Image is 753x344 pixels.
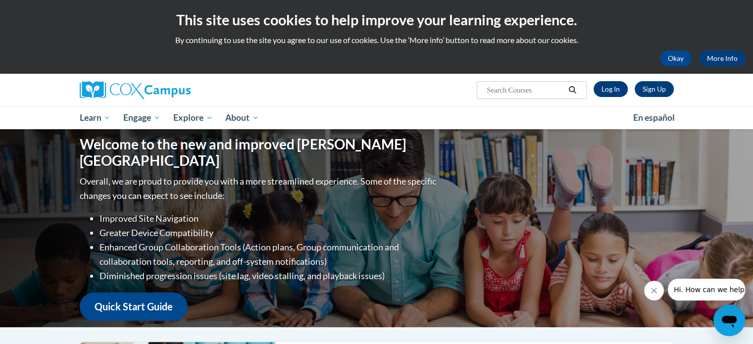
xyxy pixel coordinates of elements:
[123,112,160,124] span: Engage
[660,50,692,66] button: Okay
[80,81,268,99] a: Cox Campus
[633,112,675,123] span: En español
[79,112,110,124] span: Learn
[80,81,191,99] img: Cox Campus
[100,211,439,226] li: Improved Site Navigation
[594,81,628,97] a: Log In
[100,240,439,269] li: Enhanced Group Collaboration Tools (Action plans, Group communication and collaboration tools, re...
[486,84,565,96] input: Search Courses
[7,10,746,30] h2: This site uses cookies to help improve your learning experience.
[117,106,167,129] a: Engage
[167,106,219,129] a: Explore
[219,106,265,129] a: About
[6,7,80,15] span: Hi. How can we help?
[644,281,664,300] iframe: Close message
[80,136,439,169] h1: Welcome to the new and improved [PERSON_NAME][GEOGRAPHIC_DATA]
[7,35,746,46] p: By continuing to use the site you agree to our use of cookies. Use the ‘More info’ button to read...
[100,269,439,283] li: Diminished progression issues (site lag, video stalling, and playback issues)
[635,81,674,97] a: Register
[565,84,580,96] button: Search
[668,279,745,300] iframe: Message from company
[225,112,259,124] span: About
[100,226,439,240] li: Greater Device Compatibility
[73,106,117,129] a: Learn
[80,174,439,203] p: Overall, we are proud to provide you with a more streamlined experience. Some of the specific cha...
[713,304,745,336] iframe: Button to launch messaging window
[80,293,188,321] a: Quick Start Guide
[65,106,689,129] div: Main menu
[627,107,681,128] a: En español
[173,112,213,124] span: Explore
[699,50,746,66] a: More Info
